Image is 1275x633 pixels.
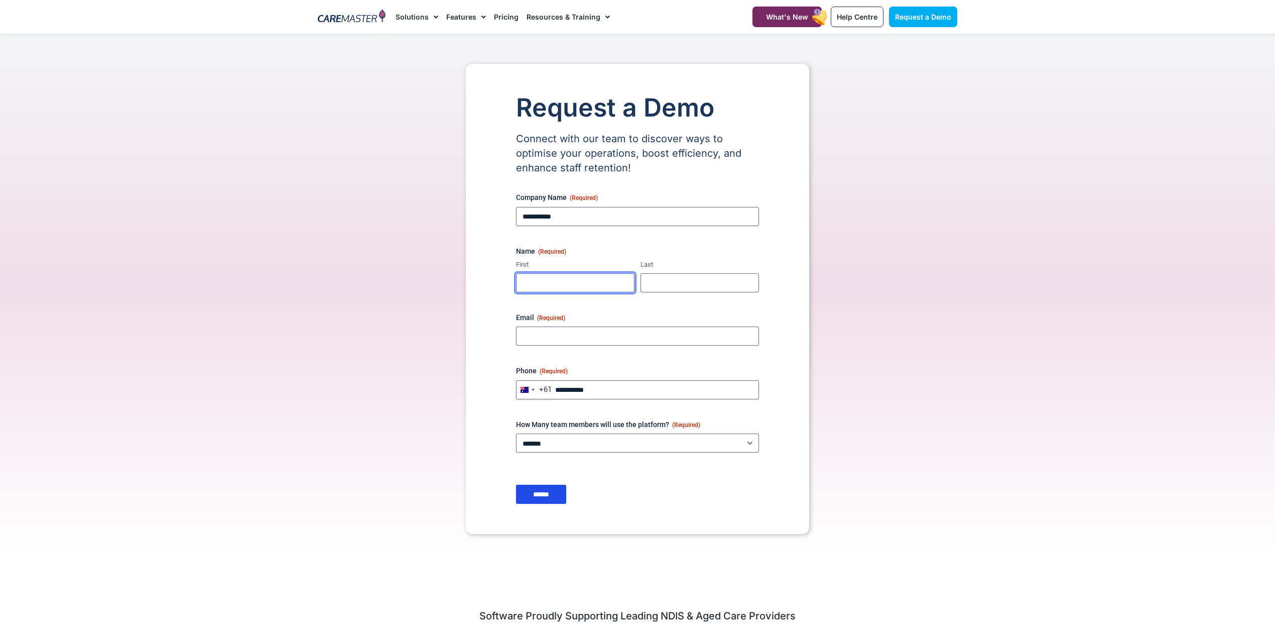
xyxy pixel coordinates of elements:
label: First [516,260,634,270]
div: +61 [539,386,552,393]
label: Last [641,260,759,270]
span: (Required) [538,248,566,255]
h2: Software Proudly Supporting Leading NDIS & Aged Care Providers [318,609,957,622]
button: Selected country [517,380,552,399]
span: Request a Demo [895,13,951,21]
label: Phone [516,366,759,376]
span: (Required) [570,194,598,201]
a: What's New [752,7,822,27]
a: Request a Demo [889,7,957,27]
label: Email [516,312,759,323]
p: Connect with our team to discover ways to optimise your operations, boost efficiency, and enhance... [516,132,759,175]
legend: Name [516,246,566,256]
span: (Required) [537,314,565,322]
a: Help Centre [831,7,883,27]
label: Company Name [516,192,759,202]
span: (Required) [540,368,568,375]
span: Help Centre [837,13,877,21]
h1: Request a Demo [516,94,759,122]
span: What's New [766,13,808,21]
label: How Many team members will use the platform? [516,419,759,430]
span: (Required) [672,421,700,429]
img: CareMaster Logo [318,10,386,25]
